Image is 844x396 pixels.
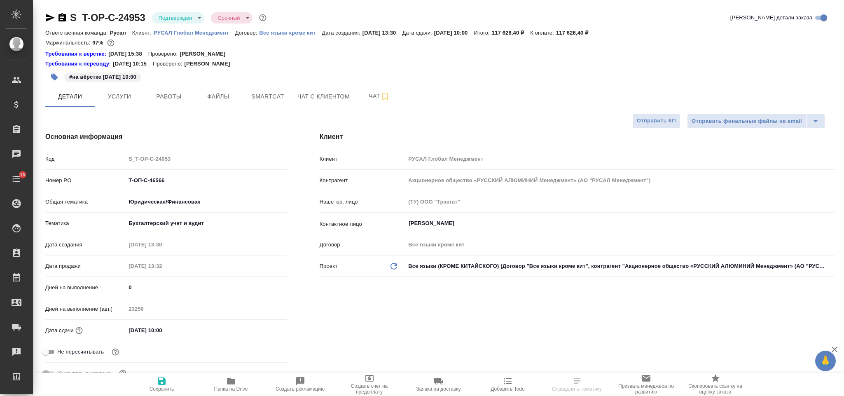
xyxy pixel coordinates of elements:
span: 15 [15,171,30,179]
div: split button [687,114,825,129]
h4: Клиент [320,132,835,142]
p: Итого: [474,30,491,36]
p: Контактное лицо [320,220,406,228]
p: Дней на выполнение (авт.) [45,305,126,313]
p: Клиент [320,155,406,163]
input: Пустое поле [126,153,286,165]
p: 117 626,40 ₽ [492,30,530,36]
span: Призвать менеджера по развитию [617,383,676,395]
svg: Подписаться [380,91,390,101]
button: Создать счет на предоплату [335,373,404,396]
span: Скопировать ссылку на оценку заказа [686,383,745,395]
p: Дата продажи [45,262,126,270]
button: Доп статусы указывают на важность/срочность заказа [257,12,268,23]
button: Отправить КП [632,114,680,128]
div: Нажми, чтобы открыть папку с инструкцией [45,60,113,68]
p: Контрагент [320,176,406,185]
p: Русал [110,30,132,36]
input: ✎ Введи что-нибудь [126,281,286,293]
span: Работы [149,91,189,102]
div: Юридическая/Финансовая [126,195,286,209]
button: Заявка на доставку [404,373,473,396]
button: Включи, если не хочешь, чтобы указанная дата сдачи изменилась после переставления заказа в 'Подтв... [110,347,121,357]
p: #на вёрстке [DATE] 10:00 [69,73,136,81]
button: Сохранить [127,373,196,396]
div: Подтвержден [211,12,252,23]
span: Учитывать выходные [57,369,111,377]
h4: Основная информация [45,132,287,142]
button: Open [830,223,832,224]
p: 117 626,40 ₽ [556,30,594,36]
p: РУСАЛ Глобал Менеджмент [154,30,235,36]
button: Скопировать ссылку на оценку заказа [681,373,750,396]
div: Подтвержден [152,12,205,23]
p: [PERSON_NAME] [180,50,231,58]
p: Клиент: [132,30,154,36]
a: Требования к верстке: [45,50,108,58]
span: Сохранить [150,386,174,392]
a: Требования к переводу: [45,60,113,68]
button: Скопировать ссылку [57,13,67,23]
button: Папка на Drive [196,373,266,396]
input: Пустое поле [405,196,835,208]
button: 🙏 [815,351,836,371]
input: Пустое поле [405,239,835,251]
button: Скопировать ссылку для ЯМессенджера [45,13,55,23]
button: Выбери, если сб и вс нужно считать рабочими днями для выполнения заказа. [117,368,128,379]
span: Создать рекламацию [276,386,325,392]
p: Проверено: [148,50,180,58]
span: Чат [360,91,399,101]
p: Проект [320,262,338,270]
span: 🙏 [818,352,832,370]
button: Подтвержден [156,14,195,21]
span: Детали [50,91,90,102]
p: Код [45,155,126,163]
button: Срочный [215,14,242,21]
button: Определить тематику [542,373,612,396]
p: Дней на выполнение [45,284,126,292]
input: Пустое поле [126,260,198,272]
span: Smartcat [248,91,288,102]
span: [PERSON_NAME] детали заказа [730,14,812,22]
p: Ответственная команда: [45,30,110,36]
a: 15 [2,169,31,189]
span: Не пересчитывать [57,348,104,356]
span: Папка на Drive [214,386,248,392]
p: [DATE] 13:30 [362,30,402,36]
p: Дата создания: [322,30,362,36]
button: 3100.00 RUB; [105,37,116,48]
a: РУСАЛ Глобал Менеджмент [154,29,235,36]
input: Пустое поле [405,174,835,186]
p: Тематика [45,219,126,227]
input: ✎ Введи что-нибудь [126,174,286,186]
p: Дата создания [45,241,126,249]
span: Определить тематику [552,386,602,392]
p: К оплате: [530,30,556,36]
input: Пустое поле [126,303,286,315]
p: Дата сдачи: [402,30,434,36]
p: Маржинальность: [45,40,92,46]
p: Наше юр. лицо [320,198,406,206]
p: Договор: [235,30,260,36]
p: 97% [92,40,105,46]
p: Договор [320,241,406,249]
button: Добавить тэг [45,68,63,86]
input: Пустое поле [405,153,835,165]
span: Отправить КП [637,116,676,126]
span: на вёрстке 31.08.2025 10:00 [63,73,142,80]
button: Призвать менеджера по развитию [612,373,681,396]
p: [PERSON_NAME] [184,60,236,68]
span: Услуги [100,91,139,102]
span: Чат с клиентом [297,91,350,102]
p: Все языки кроме кит [259,30,322,36]
button: Добавить Todo [473,373,542,396]
p: [DATE] 10:15 [113,60,153,68]
span: Отправить финальные файлы на email [692,117,802,126]
button: Если добавить услуги и заполнить их объемом, то дата рассчитается автоматически [74,325,84,336]
p: [DATE] 10:00 [434,30,474,36]
p: Проверено: [153,60,185,68]
p: Номер PO [45,176,126,185]
div: Все языки (КРОМЕ КИТАЙСКОГО) (Договор "Все языки кроме кит", контрагент "Акционерное общество «РУ... [405,259,835,273]
a: S_T-OP-C-24953 [70,12,145,23]
span: Заявка на доставку [416,386,461,392]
